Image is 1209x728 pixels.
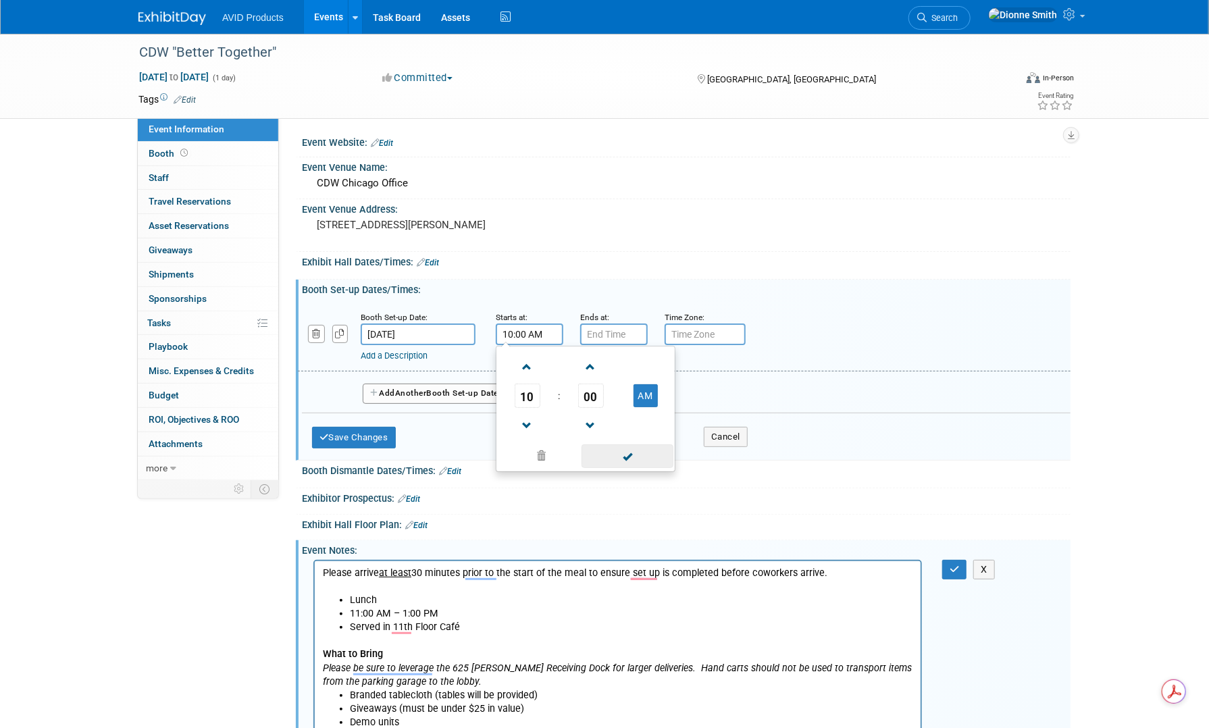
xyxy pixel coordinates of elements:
button: Committed [378,71,458,85]
a: Edit [371,138,393,148]
div: Event Rating [1037,93,1073,99]
a: Asset Reservations [138,214,278,238]
span: [DATE] [DATE] [138,71,209,83]
div: CDW Chicago Office [312,173,1060,194]
li: Giveaways (must be under $25 in value) [35,141,598,155]
a: ROI, Objectives & ROO [138,408,278,432]
td: Tags [138,93,196,106]
pre: [STREET_ADDRESS][PERSON_NAME] [317,219,607,231]
a: Tasks [138,311,278,335]
div: Booth Set-up Dates/Times: [302,280,1071,296]
span: ROI, Objectives & ROO [149,414,239,425]
span: Pick Hour [515,384,540,408]
div: Exhibit Hall Floor Plan: [302,515,1071,532]
span: Tasks [147,317,171,328]
small: Starts at: [496,313,528,322]
li: Branded tablecloth (tables will be provided) [35,128,598,141]
small: Time Zone: [665,313,704,322]
span: Travel Reservations [149,196,231,207]
li: Collateral [35,168,598,182]
a: Attachments [138,432,278,456]
div: In-Person [1042,73,1074,83]
a: Edit [439,467,461,476]
div: Event Notes: [302,540,1071,557]
span: Another [395,388,427,398]
li: Lunch [35,32,598,46]
a: Playbook [138,335,278,359]
a: Staff [138,166,278,190]
span: Asset Reservations [149,220,229,231]
i: Please be sure to leverage the 625 [PERSON_NAME] Receiving Dock for larger deliveries. Hand carts... [8,101,597,126]
span: Playbook [149,341,188,352]
a: Clear selection [499,447,583,466]
span: Pick Minute [578,384,604,408]
input: Date [361,323,475,345]
a: Decrement Minute [578,408,604,442]
a: Done [581,448,674,467]
a: Decrement Hour [515,408,540,442]
span: Search [927,13,958,23]
div: Event Venue Name: [302,157,1071,174]
div: Exhibit Hall Dates/Times: [302,252,1071,269]
img: Dionne Smith [988,7,1058,22]
li: 11:00 AM – 1:00 PM [35,46,598,59]
b: What to Bring [8,87,68,99]
a: Booth [138,142,278,165]
button: AM [634,384,658,407]
input: Time Zone [665,323,746,345]
span: Shipments [149,269,194,280]
img: Format-Inperson.png [1027,72,1040,83]
input: Start Time [496,323,563,345]
a: Increment Minute [578,349,604,384]
a: Edit [174,95,196,105]
span: Sponsorships [149,293,207,304]
a: Giveaways [138,238,278,262]
small: Ends at: [580,313,609,322]
a: Edit [398,494,420,504]
button: X [973,560,995,579]
a: Sponsorships [138,287,278,311]
button: Cancel [704,427,748,447]
span: more [146,463,168,473]
td: : [555,384,563,408]
td: Toggle Event Tabs [251,480,279,498]
small: Booth Set-up Date: [361,313,428,322]
span: Booth not reserved yet [178,148,190,158]
button: Save Changes [312,427,396,448]
p: Please arrive 30 minutes prior to the start of the meal to ensure set up is completed before cowo... [8,5,598,32]
a: Search [908,6,971,30]
span: Misc. Expenses & Credits [149,365,254,376]
button: AddAnotherBooth Set-up Date [363,384,506,404]
div: CDW "Better Together" [134,41,994,65]
a: Shipments [138,263,278,286]
body: To enrich screen reader interactions, please activate Accessibility in Grammarly extension settings [7,5,599,209]
p: We will be sending sampes and swag, [PERSON_NAME] will be bringing/shipping his [8,195,598,209]
a: more [138,457,278,480]
td: Personalize Event Tab Strip [228,480,251,498]
div: Exhibitor Prospectus: [302,488,1071,506]
span: Giveaways [149,244,192,255]
span: (1 day) [211,74,236,82]
a: Event Information [138,118,278,141]
u: at least [64,6,97,18]
span: Budget [149,390,179,400]
input: End Time [580,323,648,345]
a: Travel Reservations [138,190,278,213]
a: Edit [417,258,439,267]
a: Add a Description [361,350,428,361]
a: Edit [405,521,428,530]
li: Demo units [35,155,598,168]
span: to [168,72,180,82]
span: [GEOGRAPHIC_DATA], [GEOGRAPHIC_DATA] [707,74,876,84]
div: Booth Dismantle Dates/Times: [302,461,1071,478]
a: Misc. Expenses & Credits [138,359,278,383]
a: Increment Hour [515,349,540,384]
span: Attachments [149,438,203,449]
span: AVID Products [222,12,284,23]
img: ExhibitDay [138,11,206,25]
a: Budget [138,384,278,407]
span: Event Information [149,124,224,134]
div: Event Venue Address: [302,199,1071,216]
li: Business cards [35,182,598,195]
li: Served in 11th Floor Café [35,59,598,73]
